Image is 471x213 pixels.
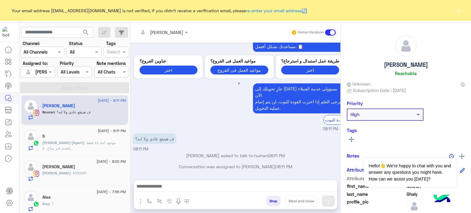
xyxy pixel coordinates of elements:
img: send voice note [175,198,182,205]
p: مواعيد العمل فى الفروع؟ [210,58,268,64]
span: [PERSON_NAME] (Agent) [42,140,84,145]
span: [DATE] - 8:11 PM [98,98,126,103]
span: 08:11 PM [268,153,285,158]
p: [PERSON_NAME] asked to talk to human [133,152,338,159]
h5: Nouran Ghaly [42,103,75,108]
span: last_name [347,191,405,197]
img: select flow [147,199,152,203]
a: re-enter your email address [246,8,302,13]
span: [DATE] - 7:55 PM [97,189,126,195]
div: Select [106,48,120,56]
p: عناوين الفروع؟ [140,58,197,64]
h5: Sally Aly [42,164,75,169]
h6: Reachable [395,70,417,76]
img: send attachment [137,198,144,205]
button: اختر [281,66,339,74]
span: [DATE] - 8:11 PM [98,128,126,134]
span: Subscription Date : [DATE] [353,87,406,93]
button: × [456,7,462,13]
img: 919860931428189 [2,27,13,38]
img: send message [325,198,331,204]
button: select flow [144,196,155,206]
img: Trigger scenario [157,199,162,203]
button: Send and close [285,196,317,206]
label: Status [69,40,82,47]
button: 1 of 1 [236,80,242,86]
label: Note mentions [97,60,126,67]
h6: Notes [347,153,359,158]
button: Apply Filters [20,82,129,93]
img: hulul-logo.png [431,188,453,210]
img: create order [167,199,172,203]
span: 08:11 PM [133,147,148,151]
img: make a call [184,199,189,204]
span: Nouran [42,110,55,114]
button: اختر [140,66,197,74]
small: Human Handover [298,30,324,35]
img: Instagram [33,110,39,116]
h5: Alaa [42,195,51,200]
label: Assigned to: [23,60,48,67]
img: defaultAdmin.png [24,160,38,174]
span: [PERSON_NAME] [42,171,71,175]
span: Hello!👋 We're happy to chat with you and answer any questions you might have. How can we assist y... [364,158,456,187]
h5: S [42,134,45,139]
span: Unknown [347,81,371,87]
p: طريقة عمل استبدال و استرجاع؟ [281,58,339,64]
img: Instagram [33,171,39,177]
span: ؟ [50,201,54,206]
button: create order [165,196,175,206]
label: Priority [60,60,74,67]
span: Attribute Name [347,175,405,182]
span: profile_pic [347,199,405,213]
button: Trigger scenario [155,196,165,206]
h6: Attributes [347,167,369,173]
button: مواعيد العمل فى الفروع [210,66,268,74]
span: Your email address [EMAIL_ADDRESS][DOMAIN_NAME] is not verified, if you didn't receive a verifica... [12,7,307,14]
span: 08:11 PM [275,164,292,169]
label: Tags [106,40,116,47]
span: Ghaly [407,191,465,197]
button: Drop [266,196,281,206]
img: defaultAdmin.png [24,191,38,204]
img: defaultAdmin.png [396,36,416,56]
span: 08:11 PM [323,126,338,132]
span: موجود لحد ٤٨ فقط يافندم غير متاح ٥٠ [42,140,116,150]
img: defaultAdmin.png [24,130,38,143]
img: defaultAdmin.png [24,68,33,76]
span: ف هينفع عادي ولا ايه؟ [55,110,90,114]
img: defaultAdmin.png [24,99,38,113]
span: #120051 [71,171,87,175]
h6: Priority [347,101,363,106]
img: WhatsApp [33,201,39,207]
p: 13/8/2025, 8:11 PM [253,83,345,113]
span: first_name [347,183,405,189]
img: WhatsApp [33,140,39,146]
h5: [PERSON_NAME] [384,61,428,68]
p: 13/8/2025, 8:11 PM [133,133,176,144]
div: العودة للبوت [324,115,343,124]
h6: Tags [347,127,465,133]
button: search [78,27,94,40]
span: Alaa [42,201,50,206]
span: [DATE] - 8:00 PM [97,159,126,164]
img: add [459,154,465,159]
p: Conversation was assigned to [PERSON_NAME] [133,163,338,170]
span: search [82,29,90,36]
label: Channel: [23,40,40,47]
